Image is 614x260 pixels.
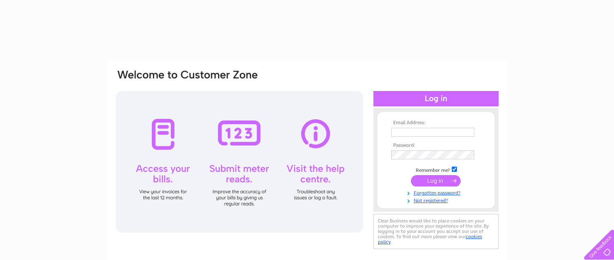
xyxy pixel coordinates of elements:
[389,143,483,148] th: Password:
[373,214,499,249] div: Clear Business would like to place cookies on your computer to improve your experience of the sit...
[391,188,483,196] a: Forgotten password?
[389,165,483,173] td: Remember me?
[378,234,482,245] a: cookies policy
[389,120,483,126] th: Email Address:
[411,175,461,186] input: Submit
[391,196,483,204] a: Not registered?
